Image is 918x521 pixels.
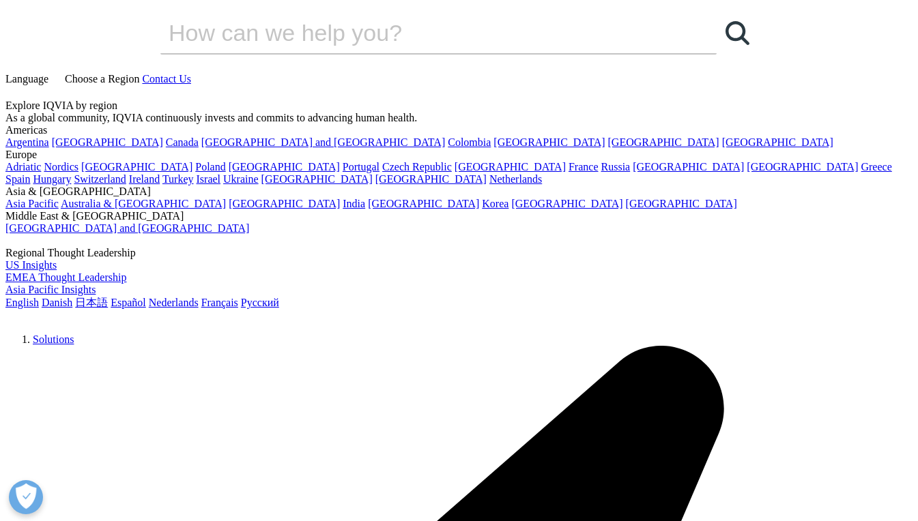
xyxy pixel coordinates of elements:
div: Regional Thought Leadership [5,247,913,259]
span: Language [5,73,48,85]
a: [GEOGRAPHIC_DATA] [747,161,858,173]
div: Americas [5,124,913,136]
a: Argentina [5,136,49,148]
a: Русский [241,297,279,308]
a: US Insights [5,259,57,271]
a: Portugal [343,161,379,173]
div: Middle East & [GEOGRAPHIC_DATA] [5,210,913,222]
a: Korea [482,198,508,209]
a: Poland [195,161,225,173]
a: [GEOGRAPHIC_DATA] and [GEOGRAPHIC_DATA] [201,136,445,148]
a: [GEOGRAPHIC_DATA] [455,161,566,173]
div: As a global community, IQVIA continuously invests and commits to advancing human health. [5,112,913,124]
a: Australia & [GEOGRAPHIC_DATA] [61,198,226,209]
a: Solutions [33,333,74,345]
a: Asia Pacific Insights [5,284,96,295]
a: [GEOGRAPHIC_DATA] [608,136,719,148]
a: [GEOGRAPHIC_DATA] and [GEOGRAPHIC_DATA] [5,222,249,234]
svg: Search [726,21,749,45]
a: Contact Us [142,73,191,85]
a: Adriatic [5,161,41,173]
a: Danish [42,297,72,308]
a: Search [717,12,758,53]
a: 日本語 [75,297,108,308]
a: [GEOGRAPHIC_DATA] [261,173,373,185]
a: EMEA Thought Leadership [5,271,126,283]
div: Explore IQVIA by region [5,100,913,112]
a: [GEOGRAPHIC_DATA] [368,198,479,209]
a: Colombia [448,136,491,148]
a: Hungary [33,173,71,185]
a: [GEOGRAPHIC_DATA] [511,198,622,209]
a: Ireland [129,173,160,185]
a: Switzerland [74,173,126,185]
div: Asia & [GEOGRAPHIC_DATA] [5,185,913,198]
a: [GEOGRAPHIC_DATA] [722,136,833,148]
a: Asia Pacific [5,198,59,209]
a: Israel [197,173,221,185]
a: Netherlands [489,173,542,185]
a: [GEOGRAPHIC_DATA] [626,198,737,209]
a: Ukraine [223,173,259,185]
a: [GEOGRAPHIC_DATA] [229,161,340,173]
input: Search [160,12,678,53]
a: Czech Republic [382,161,452,173]
a: Canada [166,136,199,148]
button: Open Preferences [9,480,43,514]
a: Turkey [162,173,194,185]
a: [GEOGRAPHIC_DATA] [633,161,744,173]
a: [GEOGRAPHIC_DATA] [375,173,487,185]
a: France [569,161,599,173]
span: Choose a Region [65,73,139,85]
a: Nederlands [149,297,199,308]
a: English [5,297,39,308]
div: Europe [5,149,913,161]
a: Spain [5,173,30,185]
a: India [343,198,365,209]
a: Nordics [44,161,78,173]
a: [GEOGRAPHIC_DATA] [493,136,605,148]
a: Español [111,297,146,308]
a: Français [201,297,238,308]
a: [GEOGRAPHIC_DATA] [229,198,340,209]
a: [GEOGRAPHIC_DATA] [81,161,192,173]
a: Greece [861,161,891,173]
a: Russia [601,161,631,173]
a: [GEOGRAPHIC_DATA] [52,136,163,148]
